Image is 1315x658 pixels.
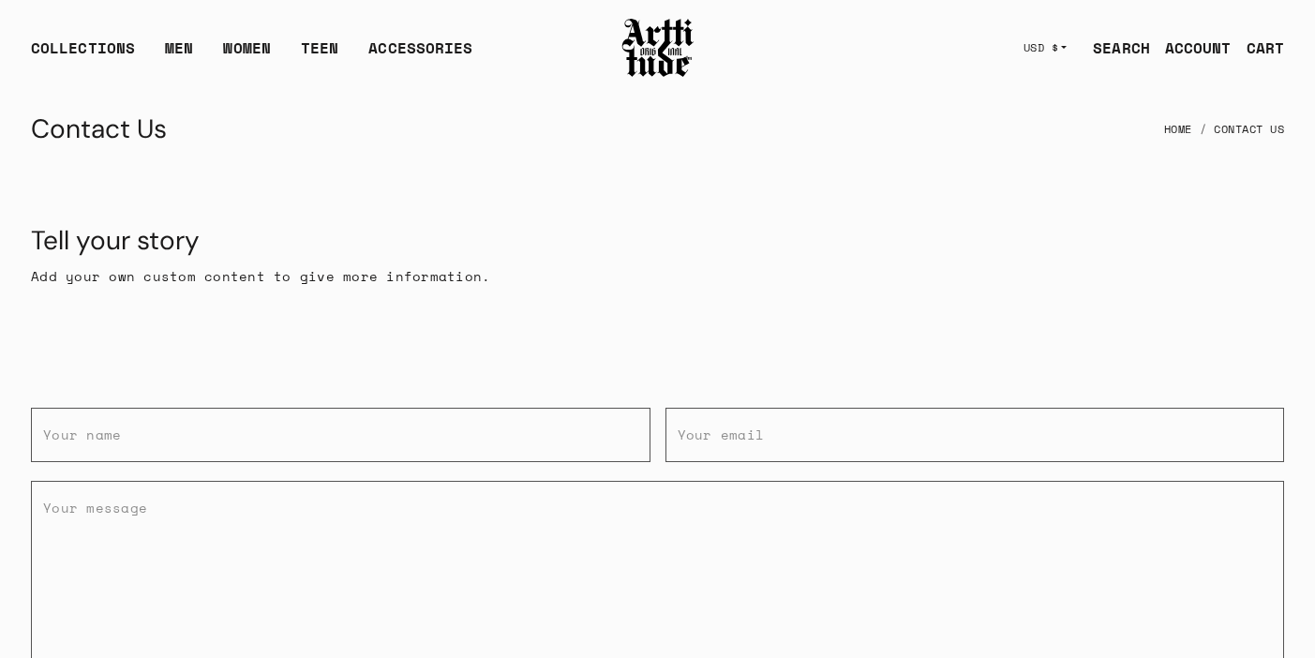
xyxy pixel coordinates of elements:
[31,408,650,462] input: Your name
[31,107,167,152] h1: Contact Us
[223,37,271,74] a: WOMEN
[1150,29,1232,67] a: ACCOUNT
[1012,27,1079,68] button: USD $
[1232,29,1284,67] a: Open cart
[165,37,193,74] a: MEN
[368,37,472,74] div: ACCESSORIES
[1164,109,1192,150] a: Home
[1078,29,1150,67] a: SEARCH
[31,265,1284,287] p: Add your own custom content to give more information.
[620,16,695,80] img: Arttitude
[1024,40,1059,55] span: USD $
[1192,109,1285,150] li: Contact Us
[1247,37,1284,59] div: CART
[31,224,1284,258] div: Tell your story
[31,37,135,74] div: COLLECTIONS
[665,408,1285,462] input: Your email
[301,37,338,74] a: TEEN
[16,37,487,74] ul: Main navigation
